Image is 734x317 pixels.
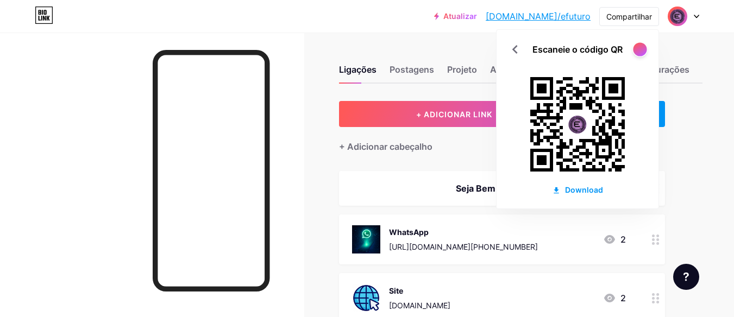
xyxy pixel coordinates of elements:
[389,242,538,251] font: [URL][DOMAIN_NAME][PHONE_NUMBER]
[606,12,652,21] font: Compartilhar
[486,10,591,23] a: [DOMAIN_NAME]/efuturo
[416,110,492,119] font: + ADICIONAR LINK
[443,11,477,21] font: Atualizar
[667,6,688,27] img: futuro
[390,64,434,75] font: Postagens
[352,225,380,253] img: WhatsApp
[352,284,380,312] img: Site
[339,64,377,75] font: Ligações
[565,185,603,194] font: Download
[389,301,450,310] font: [DOMAIN_NAME]
[532,44,623,55] font: Escaneie o código QR
[447,64,477,75] font: Projeto
[620,234,626,245] font: 2
[339,141,432,152] font: + Adicionar cabeçalho
[620,293,626,303] font: 2
[486,11,591,22] font: [DOMAIN_NAME]/efuturo
[456,183,523,194] font: Seja Bem Vindo
[490,64,537,75] font: Assinantes
[339,101,570,127] button: + ADICIONAR LINK
[389,227,429,237] font: WhatsApp
[389,286,403,295] font: Site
